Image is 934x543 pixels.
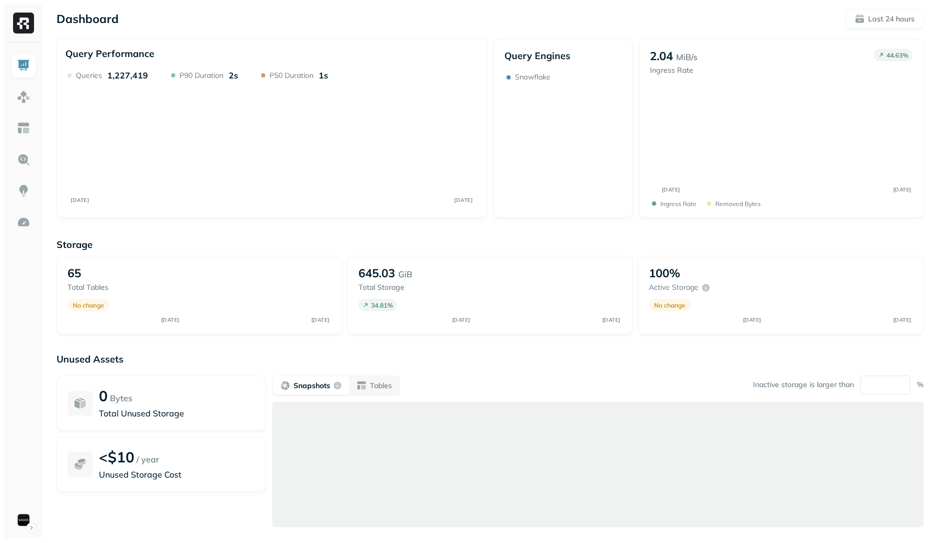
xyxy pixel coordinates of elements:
[715,200,761,208] p: Removed bytes
[57,12,119,26] p: Dashboard
[229,70,238,81] p: 2s
[99,407,255,420] p: Total Unused Storage
[65,48,154,60] p: Query Performance
[99,448,134,466] p: <$10
[57,353,924,365] p: Unused Assets
[73,301,104,309] p: No change
[504,50,622,62] p: Query Engines
[76,71,102,81] p: Queries
[358,282,451,292] p: Total storage
[311,316,330,323] tspan: [DATE]
[398,268,412,280] p: GiB
[179,71,223,81] p: P90 Duration
[67,282,160,292] p: Total tables
[893,186,911,193] tspan: [DATE]
[137,453,159,466] p: / year
[17,153,30,166] img: Query Explorer
[99,387,108,405] p: 0
[602,316,620,323] tspan: [DATE]
[846,9,924,28] button: Last 24 hours
[57,239,924,251] p: Storage
[649,282,699,292] p: Active storage
[660,200,696,208] p: Ingress Rate
[269,71,313,81] p: P50 Duration
[515,72,550,82] p: Snowflake
[917,380,924,390] p: %
[319,70,328,81] p: 1s
[17,216,30,229] img: Optimization
[868,14,915,24] p: Last 24 hours
[17,121,30,135] img: Asset Explorer
[13,13,34,33] img: Ryft
[650,49,673,63] p: 2.04
[649,266,680,280] p: 100%
[99,468,255,481] p: Unused Storage Cost
[676,51,697,63] p: MiB/s
[110,392,132,404] p: Bytes
[893,316,911,323] tspan: [DATE]
[71,197,89,203] tspan: [DATE]
[17,59,30,72] img: Dashboard
[17,184,30,198] img: Insights
[753,380,854,390] p: Inactive storage is larger than
[358,266,395,280] p: 645.03
[886,51,908,59] p: 44.63 %
[661,186,680,193] tspan: [DATE]
[742,316,761,323] tspan: [DATE]
[67,266,81,280] p: 65
[454,197,472,203] tspan: [DATE]
[452,316,470,323] tspan: [DATE]
[107,70,148,81] p: 1,227,419
[294,381,330,391] p: Snapshots
[650,65,697,75] p: Ingress Rate
[370,381,392,391] p: Tables
[16,513,31,527] img: Sonos
[17,90,30,104] img: Assets
[161,316,179,323] tspan: [DATE]
[371,301,393,309] p: 34.81 %
[654,301,685,309] p: No change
